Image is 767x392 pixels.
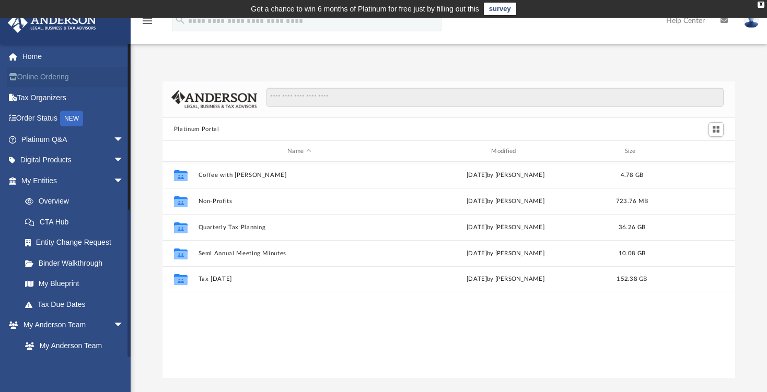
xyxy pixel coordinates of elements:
[174,125,219,134] button: Platinum Portal
[619,224,645,230] span: 36.26 GB
[15,274,134,294] a: My Blueprint
[15,253,140,274] a: Binder Walkthrough
[60,111,83,126] div: NEW
[611,147,653,156] div: Size
[141,20,154,27] a: menu
[708,122,724,137] button: Switch to Grid View
[15,356,134,377] a: Anderson System
[197,147,400,156] div: Name
[404,223,606,232] div: [DATE] by [PERSON_NAME]
[15,335,129,356] a: My Anderson Team
[198,198,400,205] button: Non-Profits
[7,87,140,108] a: Tax Organizers
[620,172,643,178] span: 4.78 GB
[619,251,645,256] span: 10.08 GB
[15,294,140,315] a: Tax Due Dates
[404,171,606,180] div: [DATE] by [PERSON_NAME]
[758,2,764,8] div: close
[7,150,140,171] a: Digital Productsarrow_drop_down
[113,150,134,171] span: arrow_drop_down
[7,108,140,129] a: Order StatusNEW
[404,147,607,156] div: Modified
[15,211,140,232] a: CTA Hub
[167,147,193,156] div: id
[743,13,759,28] img: User Pic
[657,147,730,156] div: id
[113,315,134,336] span: arrow_drop_down
[175,14,186,26] i: search
[15,191,140,212] a: Overview
[484,3,516,15] a: survey
[404,275,606,284] div: by [PERSON_NAME]
[113,170,134,192] span: arrow_drop_down
[404,197,606,206] div: [DATE] by [PERSON_NAME]
[198,172,400,179] button: Coffee with [PERSON_NAME]
[404,249,606,258] div: [DATE] by [PERSON_NAME]
[7,129,140,150] a: Platinum Q&Aarrow_drop_down
[162,162,735,378] div: grid
[266,88,724,108] input: Search files and folders
[113,129,134,150] span: arrow_drop_down
[7,46,140,67] a: Home
[198,276,400,283] button: Tax [DATE]
[251,3,479,15] div: Get a chance to win 6 months of Platinum for free just by filling out this
[617,276,647,282] span: 152.38 GB
[616,198,648,204] span: 723.76 MB
[15,232,140,253] a: Entity Change Request
[7,67,140,88] a: Online Ordering
[141,15,154,27] i: menu
[5,13,99,33] img: Anderson Advisors Platinum Portal
[198,250,400,257] button: Semi Annual Meeting Minutes
[198,224,400,231] button: Quarterly Tax Planning
[467,276,487,282] span: [DATE]
[7,315,134,336] a: My Anderson Teamarrow_drop_down
[7,170,140,191] a: My Entitiesarrow_drop_down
